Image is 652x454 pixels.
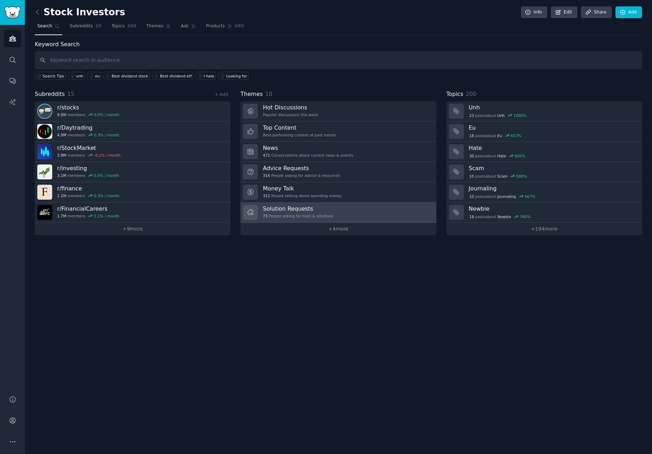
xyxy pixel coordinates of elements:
[240,202,436,223] a: Solution Requests73People asking for tools & solutions
[57,214,66,218] span: 1.7M
[581,6,612,18] a: Share
[218,72,249,80] a: Looking for
[94,153,121,158] div: -0.1 % / month
[466,91,476,97] span: 200
[469,174,474,179] span: 10
[497,153,506,158] span: Hate
[94,133,119,137] div: 0.3 % / month
[515,153,526,158] div: 600 %
[446,142,642,162] a: Hate30postsaboutHate600%
[57,205,119,212] h3: r/ FinancialCareers
[240,142,436,162] a: News471Conversations about current news & events
[35,202,230,223] a: r/FinancialCareers1.7Mmembers1.1% / month
[67,21,104,35] a: Subreddits15
[469,144,637,152] h3: Hate
[57,193,66,198] span: 2.1M
[35,162,230,182] a: r/investing3.1Mmembers0.6% / month
[57,133,119,137] div: members
[497,194,516,199] span: Journaling
[57,214,119,218] div: members
[96,23,102,29] span: 15
[37,124,52,139] img: Daytrading
[94,173,119,178] div: 0.6 % / month
[57,153,66,158] span: 3.9M
[263,153,353,158] div: Conversations about current news & events
[144,21,174,35] a: Themes
[35,223,230,235] a: +9more
[265,91,272,97] span: 10
[70,23,93,29] span: Subreddits
[226,74,247,79] div: Looking for
[263,173,270,178] span: 316
[497,174,507,179] span: Scam
[446,223,642,235] a: +194more
[497,214,511,219] span: Newbie
[57,153,120,158] div: members
[57,104,119,111] h3: r/ stocks
[469,214,474,219] span: 18
[497,133,502,138] span: Eu
[35,90,65,99] span: Subreddits
[37,205,52,220] img: FinancialCareers
[68,72,85,80] a: unh
[263,214,333,218] div: People asking for tools & solutions
[511,133,521,138] div: 657 %
[57,173,119,178] div: members
[446,90,463,99] span: Topics
[263,193,342,198] div: People talking about spending money
[469,113,474,118] span: 23
[469,185,637,192] h3: Journaling
[152,72,194,80] a: Best dividend etf
[469,112,527,119] div: post s about
[104,72,150,80] a: Best dividend stock
[57,144,120,152] h3: r/ StockMarket
[57,133,66,137] span: 4.9M
[263,144,353,152] h3: News
[196,72,216,80] a: I hate
[67,91,75,97] span: 15
[469,214,531,220] div: post s about
[497,113,505,118] span: Unh
[94,112,119,117] div: 0.0 % / month
[127,23,136,29] span: 200
[87,72,102,80] a: eu
[57,112,66,117] span: 9.0M
[35,142,230,162] a: r/StockMarket3.9Mmembers-0.1% / month
[469,194,474,199] span: 10
[37,23,52,29] span: Search
[35,7,125,18] h2: Stock Investors
[446,121,642,142] a: Eu18postsaboutEu657%
[57,124,119,131] h3: r/ Daytrading
[203,74,214,79] div: I hate
[263,214,267,218] span: 73
[469,164,637,172] h3: Scam
[112,23,125,29] span: Topics
[240,162,436,182] a: Advice Requests316People asking for advice & resources
[263,205,333,212] h3: Solution Requests
[35,182,230,202] a: r/finance2.1Mmembers0.3% / month
[469,193,536,200] div: post s about
[446,202,642,223] a: Newbie18postsaboutNewbie340%
[178,21,199,35] a: Ask
[263,124,336,131] h3: Top Content
[146,23,164,29] span: Themes
[57,164,119,172] h3: r/ investing
[263,133,336,137] div: Best-performing content of past month
[4,6,21,19] img: GummySearch logo
[57,193,119,198] div: members
[240,182,436,202] a: Money Talk312People talking about spending money
[469,133,522,139] div: post s about
[263,112,318,117] div: Popular discussions this week
[263,185,342,192] h3: Money Talk
[469,124,637,131] h3: Eu
[469,173,528,179] div: post s about
[95,74,100,79] div: eu
[235,23,244,29] span: 683
[37,164,52,179] img: investing
[76,74,83,79] div: unh
[214,92,228,97] a: + Add
[35,51,642,69] input: Keyword search in audience
[112,74,148,79] div: Best dividend stock
[469,104,637,111] h3: Unh
[240,101,436,121] a: Hot DiscussionsPopular discussions this week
